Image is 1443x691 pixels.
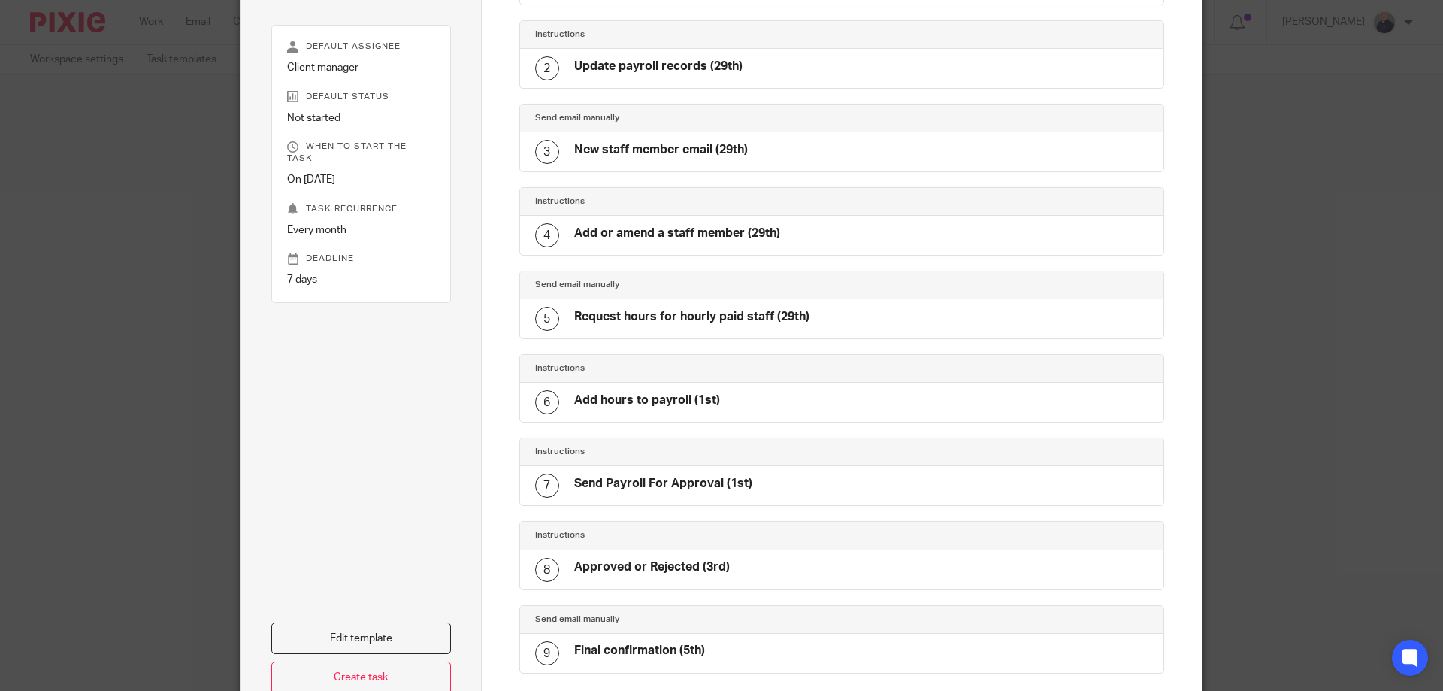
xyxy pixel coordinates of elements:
[535,140,559,164] div: 3
[287,141,435,165] p: When to start the task
[535,641,559,665] div: 9
[287,272,435,287] p: 7 days
[574,226,780,241] h4: Add or amend a staff member (29th)
[535,558,559,582] div: 8
[287,253,435,265] p: Deadline
[287,172,435,187] p: On [DATE]
[574,559,730,575] h4: Approved or Rejected (3rd)
[535,474,559,498] div: 7
[535,56,559,80] div: 2
[287,60,435,75] p: Client manager
[287,41,435,53] p: Default assignee
[574,59,743,74] h4: Update payroll records (29th)
[287,203,435,215] p: Task recurrence
[535,112,842,124] h4: Send email manually
[574,309,809,325] h4: Request hours for hourly paid staff (29th)
[535,446,842,458] h4: Instructions
[574,392,720,408] h4: Add hours to payroll (1st)
[535,223,559,247] div: 4
[287,223,435,238] p: Every month
[287,91,435,103] p: Default status
[535,279,842,291] h4: Send email manually
[574,142,748,158] h4: New staff member email (29th)
[535,307,559,331] div: 5
[574,643,705,659] h4: Final confirmation (5th)
[535,29,842,41] h4: Instructions
[535,195,842,208] h4: Instructions
[271,623,451,655] a: Edit template
[535,362,842,374] h4: Instructions
[535,390,559,414] div: 6
[287,111,435,126] p: Not started
[535,614,842,626] h4: Send email manually
[574,476,752,492] h4: Send Payroll For Approval (1st)
[535,529,842,541] h4: Instructions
